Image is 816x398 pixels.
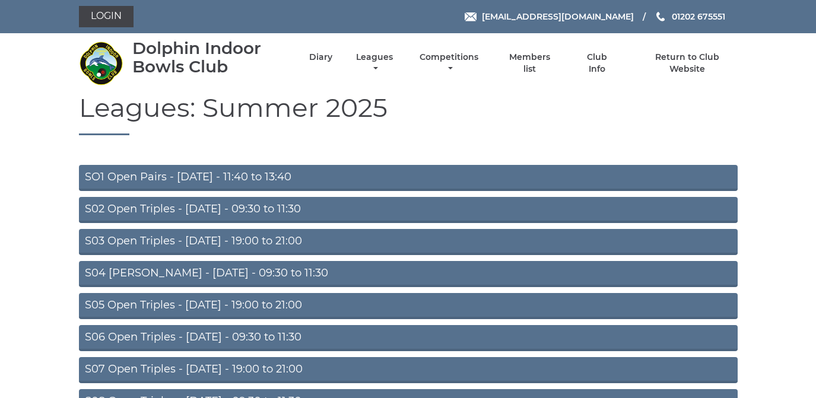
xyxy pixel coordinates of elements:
[417,52,482,75] a: Competitions
[79,293,738,319] a: S05 Open Triples - [DATE] - 19:00 to 21:00
[79,93,738,135] h1: Leagues: Summer 2025
[672,11,725,22] span: 01202 675551
[465,10,634,23] a: Email [EMAIL_ADDRESS][DOMAIN_NAME]
[79,197,738,223] a: S02 Open Triples - [DATE] - 09:30 to 11:30
[353,52,396,75] a: Leagues
[79,229,738,255] a: S03 Open Triples - [DATE] - 19:00 to 21:00
[132,39,288,76] div: Dolphin Indoor Bowls Club
[656,12,665,21] img: Phone us
[578,52,617,75] a: Club Info
[502,52,557,75] a: Members list
[79,165,738,191] a: SO1 Open Pairs - [DATE] - 11:40 to 13:40
[655,10,725,23] a: Phone us 01202 675551
[79,325,738,351] a: S06 Open Triples - [DATE] - 09:30 to 11:30
[79,261,738,287] a: S04 [PERSON_NAME] - [DATE] - 09:30 to 11:30
[637,52,737,75] a: Return to Club Website
[482,11,634,22] span: [EMAIL_ADDRESS][DOMAIN_NAME]
[465,12,477,21] img: Email
[79,357,738,383] a: S07 Open Triples - [DATE] - 19:00 to 21:00
[79,6,134,27] a: Login
[309,52,332,63] a: Diary
[79,41,123,85] img: Dolphin Indoor Bowls Club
